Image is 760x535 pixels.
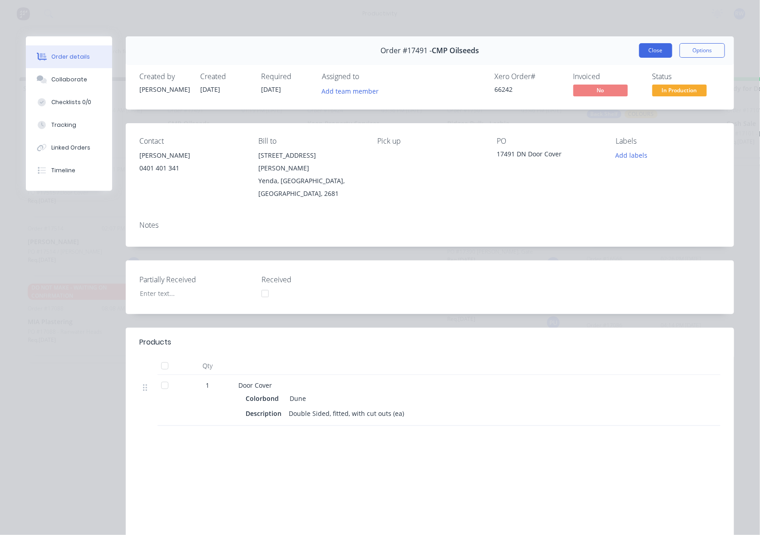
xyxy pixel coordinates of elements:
div: Xero Order # [494,72,563,81]
div: Products [139,337,171,348]
div: Assigned to [322,72,413,81]
span: Door Cover [238,381,272,390]
div: Linked Orders [51,144,90,152]
div: Created [200,72,250,81]
div: Timeline [51,166,75,175]
div: 66242 [494,85,563,94]
button: In Production [652,85,707,98]
button: Add team member [317,85,384,97]
button: Close [639,43,672,58]
div: [PERSON_NAME] [139,85,189,94]
div: PO [497,137,601,145]
div: Pick up [378,137,482,145]
div: Tracking [51,121,76,129]
button: Add team member [322,85,384,97]
div: Created by [139,72,189,81]
div: 17491 DN Door Cover [497,149,601,162]
div: Yenda, [GEOGRAPHIC_DATA], [GEOGRAPHIC_DATA], 2681 [258,175,363,200]
div: Status [652,72,721,81]
div: Required [261,72,311,81]
div: Invoiced [573,72,642,81]
button: Checklists 0/0 [26,91,112,114]
span: CMP Oilseeds [432,46,479,55]
button: Add labels [611,149,652,161]
div: Contact [139,137,244,145]
div: Order details [51,53,90,61]
span: 1 [206,380,209,390]
button: Collaborate [26,68,112,91]
button: Order details [26,45,112,68]
span: [DATE] [261,85,281,94]
div: Labels [616,137,721,145]
div: Colorbond [246,392,282,405]
button: Options [680,43,725,58]
button: Tracking [26,114,112,136]
div: Checklists 0/0 [51,98,91,106]
div: Description [246,407,285,420]
span: In Production [652,85,707,96]
button: Linked Orders [26,136,112,159]
div: Bill to [258,137,363,145]
div: [PERSON_NAME] [139,149,244,162]
div: Collaborate [51,75,87,84]
span: [DATE] [200,85,220,94]
label: Partially Received [139,274,253,285]
div: Qty [180,357,235,375]
div: [PERSON_NAME]0401 401 341 [139,149,244,178]
div: [STREET_ADDRESS][PERSON_NAME]Yenda, [GEOGRAPHIC_DATA], [GEOGRAPHIC_DATA], 2681 [258,149,363,200]
label: Received [262,274,375,285]
span: Order #17491 - [381,46,432,55]
button: Timeline [26,159,112,182]
div: [STREET_ADDRESS][PERSON_NAME] [258,149,363,175]
span: No [573,85,628,96]
div: Dune [286,392,306,405]
div: Notes [139,221,721,230]
div: 0401 401 341 [139,162,244,175]
div: Double Sided, fitted, with cut outs (ea) [285,407,408,420]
